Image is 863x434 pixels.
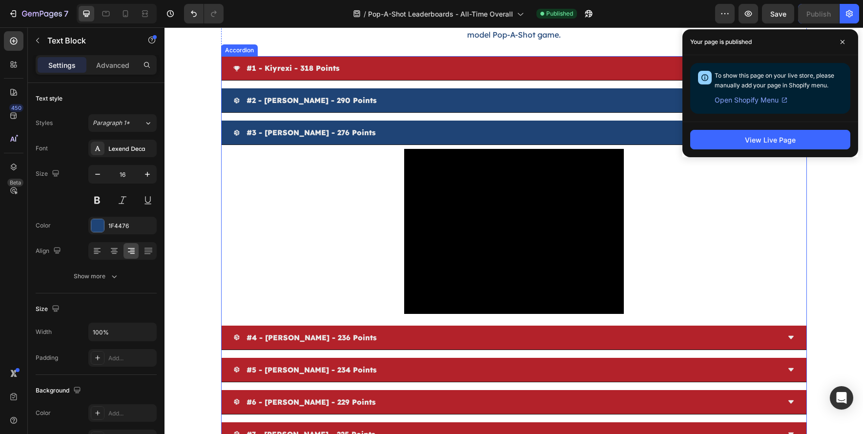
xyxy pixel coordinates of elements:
[36,245,63,258] div: Align
[36,328,52,336] div: Width
[82,99,211,112] p: #3 - [PERSON_NAME] - 276 points
[770,10,786,18] span: Save
[89,323,156,341] input: Auto
[368,9,513,19] span: Pop-A-Shot Leaderboards - All-Time Overall
[546,9,573,18] span: Published
[36,384,83,397] div: Background
[93,119,130,127] span: Paragraph 1*
[108,222,154,230] div: 1F4476
[64,8,68,20] p: 7
[82,400,211,413] p: #7 - [PERSON_NAME] - 225 points
[806,9,831,19] div: Publish
[82,336,212,349] p: #5 - [PERSON_NAME] - 234 points
[82,34,175,47] p: #1 - kiyrexi - 318 points
[7,179,23,186] div: Beta
[47,35,130,46] p: Text Block
[830,386,853,410] div: Open Intercom Messenger
[798,4,839,23] button: Publish
[4,4,73,23] button: 7
[59,19,91,27] div: Accordion
[36,409,51,417] div: Color
[96,60,129,70] p: Advanced
[82,66,212,80] p: #2 - [PERSON_NAME] - 290 points
[36,144,48,153] div: Font
[81,97,213,113] div: Rich Text Editor. Editing area: main
[81,302,214,318] div: Rich Text Editor. Editing area: main
[184,4,224,23] div: Undo/Redo
[81,65,214,81] div: Rich Text Editor. Editing area: main
[690,130,850,149] button: View Live Page
[164,27,863,434] iframe: Design area
[36,303,62,316] div: Size
[36,221,51,230] div: Color
[81,334,214,351] div: Rich Text Editor. Editing area: main
[88,114,157,132] button: Paragraph 1*
[81,367,213,383] div: Rich Text Editor. Editing area: main
[108,145,154,153] div: Lexend Deca
[36,119,53,127] div: Styles
[762,4,794,23] button: Save
[108,409,154,418] div: Add...
[745,135,796,145] div: View Live Page
[715,72,834,89] span: To show this page on your live store, please manually add your page in Shopify menu.
[36,94,62,103] div: Text style
[36,167,62,181] div: Size
[108,354,154,363] div: Add...
[81,33,177,49] div: Rich Text Editor. Editing area: main
[36,268,157,285] button: Show more
[690,37,752,47] p: Your page is published
[74,271,119,281] div: Show more
[82,368,211,381] p: #6 - [PERSON_NAME] - 229 points
[48,60,76,70] p: Settings
[81,399,212,415] div: Rich Text Editor. Editing area: main
[36,353,58,362] div: Padding
[715,94,779,106] span: Open Shopify Menu
[364,9,366,19] span: /
[9,104,23,112] div: 450
[82,304,212,317] p: #4 - [PERSON_NAME] - 236 points
[240,122,459,287] iframe: Video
